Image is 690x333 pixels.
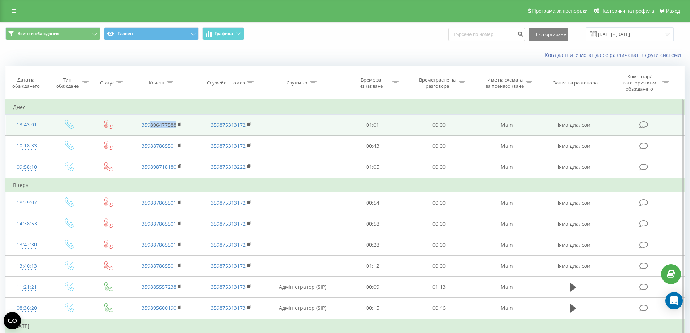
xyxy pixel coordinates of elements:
[406,115,472,136] td: 00:00
[529,28,568,41] button: Експортиране
[472,276,541,297] td: Main
[406,234,472,255] td: 00:00
[6,77,46,89] div: Дата на обаждането
[618,74,661,92] div: Коментар/категория към обаждането
[100,80,114,86] div: Статус
[211,142,246,149] a: 359875313172
[13,238,41,252] div: 13:42:30
[211,241,246,248] a: 359875313172
[418,77,457,89] div: Времетраене на разговора
[265,297,340,319] td: Адміністратор (SIP)
[555,220,590,227] span: Няма диалози
[406,157,472,178] td: 00:00
[17,31,59,37] span: Всички обаждания
[472,297,541,319] td: Main
[13,280,41,294] div: 11:21:21
[6,178,685,192] td: Вчера
[211,163,246,170] a: 359875313222
[472,136,541,157] td: Main
[211,262,246,269] a: 359875313172
[142,304,176,311] a: 359895600190
[555,163,590,170] span: Няма диалози
[207,80,245,86] div: Служебен номер
[13,196,41,210] div: 18:29:07
[472,192,541,213] td: Main
[211,283,246,290] a: 359875313173
[13,301,41,315] div: 08:36:20
[555,121,590,128] span: Няма диалози
[472,213,541,234] td: Main
[142,163,176,170] a: 359898718180
[214,31,233,36] span: Графика
[555,199,590,206] span: Няма диалози
[406,136,472,157] td: 00:00
[13,217,41,231] div: 14:38:53
[406,297,472,319] td: 00:46
[5,27,100,40] button: Всички обаждания
[142,142,176,149] a: 359887865501
[555,262,590,269] span: Няма диалози
[13,118,41,132] div: 13:43:01
[142,241,176,248] a: 359887865501
[265,276,340,297] td: Адміністратор (SIP)
[142,220,176,227] a: 359887865501
[352,77,390,89] div: Време за изчакване
[13,259,41,273] div: 13:40:13
[202,27,244,40] button: Графика
[340,157,406,178] td: 01:05
[545,51,685,58] a: Кога данните могат да се различават в други системи
[211,304,246,311] a: 359875313173
[340,297,406,319] td: 00:15
[104,27,199,40] button: Главен
[485,77,524,89] div: Име на схемата за пренасочване
[406,255,472,276] td: 00:00
[142,121,176,128] a: 359896477588
[13,139,41,153] div: 10:18:33
[54,77,80,89] div: Тип обаждане
[149,80,165,86] div: Клиент
[532,8,587,14] span: Програма за препоръки
[448,28,525,41] input: Търсене по номер
[211,199,246,206] a: 359875313172
[340,213,406,234] td: 00:58
[665,292,683,309] div: Open Intercom Messenger
[211,220,246,227] a: 359875313172
[340,255,406,276] td: 01:12
[142,262,176,269] a: 359887865501
[406,276,472,297] td: 01:13
[553,80,598,86] div: Запис на разговора
[472,115,541,136] td: Main
[340,115,406,136] td: 01:01
[340,136,406,157] td: 00:43
[340,276,406,297] td: 00:09
[6,100,685,115] td: Днес
[340,192,406,213] td: 00:54
[472,234,541,255] td: Main
[142,199,176,206] a: 359887865501
[287,80,308,86] div: Служител
[600,8,654,14] span: Настройки на профила
[472,157,541,178] td: Main
[4,312,21,329] button: Open CMP widget
[555,142,590,149] span: Няма диалози
[555,241,590,248] span: Няма диалози
[472,255,541,276] td: Main
[406,192,472,213] td: 00:00
[142,283,176,290] a: 359885557238
[666,8,680,14] span: Изход
[211,121,246,128] a: 359875313172
[13,160,41,174] div: 09:58:10
[406,213,472,234] td: 00:00
[340,234,406,255] td: 00:28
